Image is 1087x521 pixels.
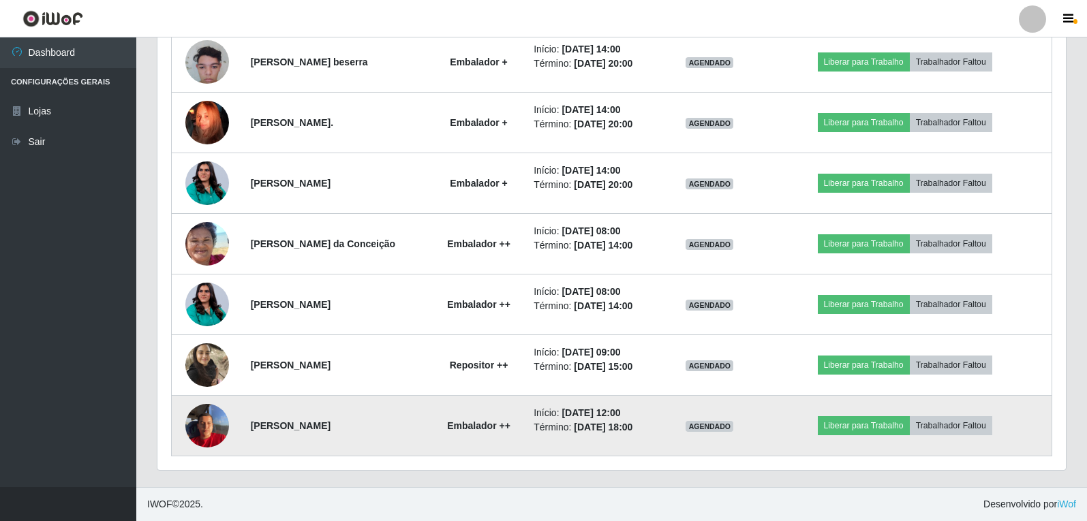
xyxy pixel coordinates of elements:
[686,239,733,250] span: AGENDADO
[574,361,632,372] time: [DATE] 15:00
[534,42,653,57] li: Início:
[534,406,653,420] li: Início:
[534,285,653,299] li: Início:
[910,113,992,132] button: Trabalhador Faltou
[910,234,992,253] button: Trabalhador Faltou
[1057,499,1076,509] a: iWof
[447,420,510,431] strong: Embalador ++
[910,174,992,193] button: Trabalhador Faltou
[450,178,507,189] strong: Embalador +
[534,238,653,253] li: Término:
[450,57,507,67] strong: Embalador +
[910,295,992,314] button: Trabalhador Faltou
[534,420,653,435] li: Término:
[574,179,632,190] time: [DATE] 20:00
[251,57,368,67] strong: [PERSON_NAME] beserra
[574,119,632,129] time: [DATE] 20:00
[185,156,229,211] img: 1759149270278.jpeg
[562,286,620,297] time: [DATE] 08:00
[251,178,331,189] strong: [PERSON_NAME]
[818,52,910,72] button: Liberar para Trabalho
[910,52,992,72] button: Trabalhador Faltou
[450,360,508,370] strong: Repositor ++
[147,497,203,511] span: © 2025 .
[818,295,910,314] button: Liberar para Trabalho
[983,497,1076,511] span: Desenvolvido por
[910,356,992,375] button: Trabalhador Faltou
[251,117,333,128] strong: [PERSON_NAME].
[818,234,910,253] button: Liberar para Trabalho
[251,360,331,370] strong: [PERSON_NAME]
[534,360,653,374] li: Término:
[818,174,910,193] button: Liberar para Trabalho
[574,58,632,69] time: [DATE] 20:00
[562,225,620,236] time: [DATE] 08:00
[818,356,910,375] button: Liberar para Trabalho
[686,300,733,311] span: AGENDADO
[447,299,510,310] strong: Embalador ++
[534,163,653,178] li: Início:
[534,299,653,313] li: Término:
[562,347,620,358] time: [DATE] 09:00
[574,300,632,311] time: [DATE] 14:00
[447,238,510,249] strong: Embalador ++
[251,238,395,249] strong: [PERSON_NAME] da Conceição
[686,57,733,68] span: AGENDADO
[534,103,653,117] li: Início:
[686,118,733,129] span: AGENDADO
[534,57,653,71] li: Término:
[562,44,620,54] time: [DATE] 14:00
[534,224,653,238] li: Início:
[185,336,229,394] img: 1759093385732.jpeg
[185,33,229,91] img: 1757435588781.jpeg
[686,178,733,189] span: AGENDADO
[686,421,733,432] span: AGENDADO
[251,420,331,431] strong: [PERSON_NAME]
[818,113,910,132] button: Liberar para Trabalho
[185,197,229,291] img: 1759098448317.jpeg
[562,407,620,418] time: [DATE] 12:00
[251,299,331,310] strong: [PERSON_NAME]
[147,499,172,509] span: IWOF
[185,84,229,161] img: 1757527899445.jpeg
[450,117,507,128] strong: Embalador +
[818,416,910,435] button: Liberar para Trabalho
[562,165,620,176] time: [DATE] 14:00
[686,360,733,371] span: AGENDADO
[534,345,653,360] li: Início:
[574,240,632,251] time: [DATE] 14:00
[22,10,83,27] img: CoreUI Logo
[562,104,620,115] time: [DATE] 14:00
[910,416,992,435] button: Trabalhador Faltou
[185,277,229,332] img: 1759149270278.jpeg
[534,117,653,131] li: Término:
[185,396,229,454] img: 1757435455970.jpeg
[574,422,632,432] time: [DATE] 18:00
[534,178,653,192] li: Término:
